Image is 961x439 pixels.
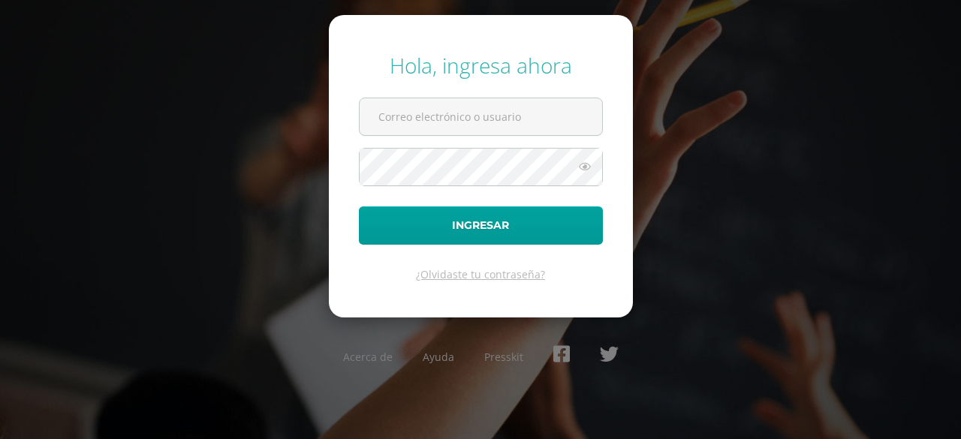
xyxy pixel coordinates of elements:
[484,350,523,364] a: Presskit
[360,98,602,135] input: Correo electrónico o usuario
[359,51,603,80] div: Hola, ingresa ahora
[359,206,603,245] button: Ingresar
[416,267,545,281] a: ¿Olvidaste tu contraseña?
[423,350,454,364] a: Ayuda
[343,350,393,364] a: Acerca de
